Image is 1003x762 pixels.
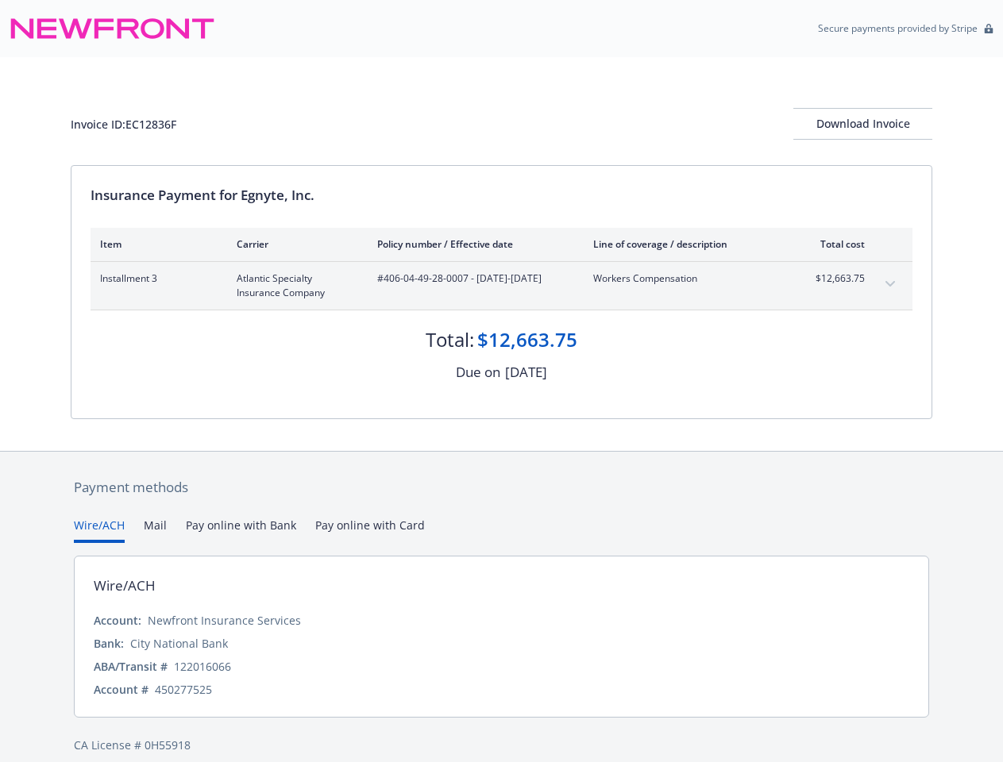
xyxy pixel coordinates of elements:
div: Payment methods [74,477,929,498]
div: $12,663.75 [477,326,577,353]
button: expand content [878,271,903,297]
div: Item [100,237,211,251]
span: Workers Compensation [593,271,780,286]
div: City National Bank [130,635,228,652]
div: CA License # 0H55918 [74,737,929,753]
div: ABA/Transit # [94,658,168,675]
span: #406-04-49-28-0007 - [DATE]-[DATE] [377,271,568,286]
div: Total cost [805,237,865,251]
button: Wire/ACH [74,517,125,543]
div: Newfront Insurance Services [148,612,301,629]
span: Installment 3 [100,271,211,286]
button: Pay online with Bank [186,517,296,543]
button: Pay online with Card [315,517,425,543]
div: 450277525 [155,681,212,698]
button: Mail [144,517,167,543]
p: Secure payments provided by Stripe [818,21,978,35]
div: Account: [94,612,141,629]
span: Atlantic Specialty Insurance Company [237,271,352,300]
div: Account # [94,681,149,698]
div: Wire/ACH [94,575,156,596]
div: Policy number / Effective date [377,237,568,251]
div: 122016066 [174,658,231,675]
div: Invoice ID: EC12836F [71,116,176,133]
div: Carrier [237,237,352,251]
span: $12,663.75 [805,271,865,286]
div: Installment 3Atlantic Specialty Insurance Company#406-04-49-28-0007 - [DATE]-[DATE]Workers Compen... [91,262,912,310]
div: Line of coverage / description [593,237,780,251]
div: Download Invoice [793,109,932,139]
div: Insurance Payment for Egnyte, Inc. [91,185,912,206]
div: Due on [456,362,500,383]
div: Total: [426,326,474,353]
button: Download Invoice [793,108,932,140]
div: [DATE] [505,362,547,383]
div: Bank: [94,635,124,652]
